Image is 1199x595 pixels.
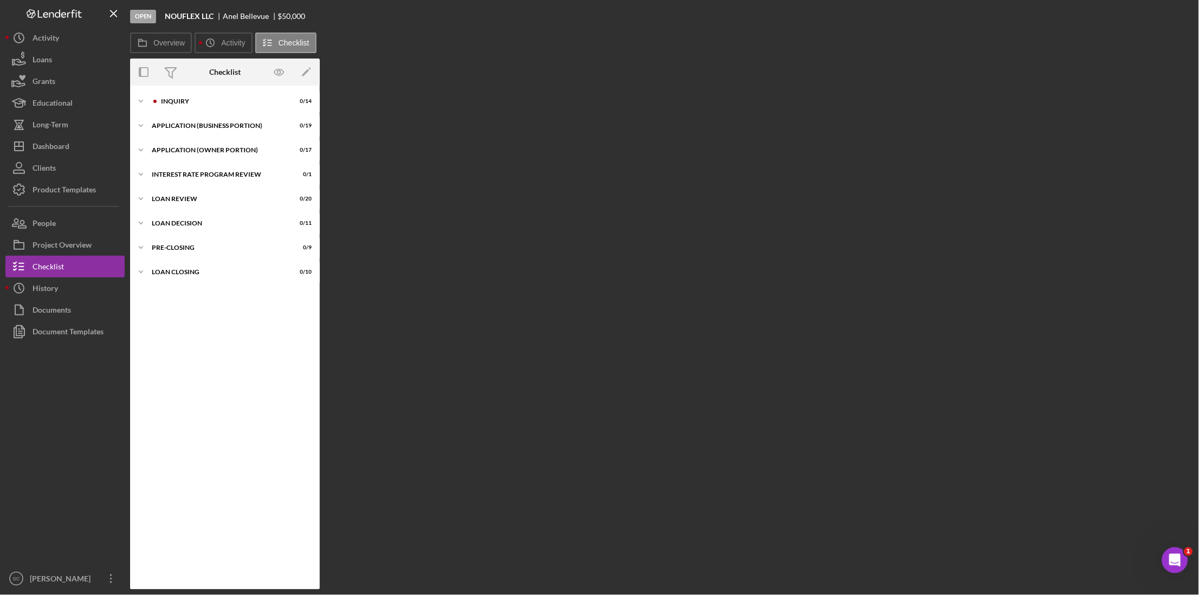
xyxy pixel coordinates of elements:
[5,157,125,179] button: Clients
[33,256,64,280] div: Checklist
[5,321,125,342] button: Document Templates
[33,27,59,51] div: Activity
[33,299,71,324] div: Documents
[33,114,68,138] div: Long-Term
[5,135,125,157] button: Dashboard
[33,157,56,182] div: Clients
[292,269,312,275] div: 0 / 10
[161,98,285,105] div: INQUIRY
[152,269,285,275] div: LOAN CLOSING
[5,568,125,590] button: SC[PERSON_NAME]
[221,38,245,47] label: Activity
[5,234,125,256] button: Project Overview
[33,179,96,203] div: Product Templates
[165,12,214,21] b: NOUFLEX LLC
[292,244,312,251] div: 0 / 9
[278,11,306,21] span: $50,000
[152,196,285,202] div: LOAN REVIEW
[27,568,98,592] div: [PERSON_NAME]
[292,171,312,178] div: 0 / 1
[5,92,125,114] button: Educational
[255,33,317,53] button: Checklist
[292,122,312,129] div: 0 / 19
[33,70,55,95] div: Grants
[33,49,52,73] div: Loans
[279,38,310,47] label: Checklist
[152,122,285,129] div: APPLICATION (BUSINESS PORTION)
[5,299,125,321] button: Documents
[152,244,285,251] div: PRE-CLOSING
[5,277,125,299] button: History
[152,220,285,227] div: LOAN DECISION
[33,212,56,237] div: People
[130,33,192,53] button: Overview
[195,33,252,53] button: Activity
[5,27,125,49] button: Activity
[209,68,241,76] div: Checklist
[292,196,312,202] div: 0 / 20
[1184,547,1193,556] span: 1
[33,321,104,345] div: Document Templates
[33,277,58,302] div: History
[12,576,20,582] text: SC
[5,179,125,201] button: Product Templates
[153,38,185,47] label: Overview
[5,114,125,135] button: Long-Term
[1162,547,1188,573] iframe: Intercom live chat
[5,212,125,234] button: People
[292,147,312,153] div: 0 / 17
[33,92,73,117] div: Educational
[5,70,125,92] button: Grants
[292,98,312,105] div: 0 / 14
[152,147,285,153] div: APPLICATION (OWNER PORTION)
[292,220,312,227] div: 0 / 11
[33,135,69,160] div: Dashboard
[33,234,92,258] div: Project Overview
[5,49,125,70] button: Loans
[152,171,285,178] div: Interest Rate Program Review
[223,12,278,21] div: Anel Bellevue
[130,10,156,23] div: Open
[5,256,125,277] button: Checklist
